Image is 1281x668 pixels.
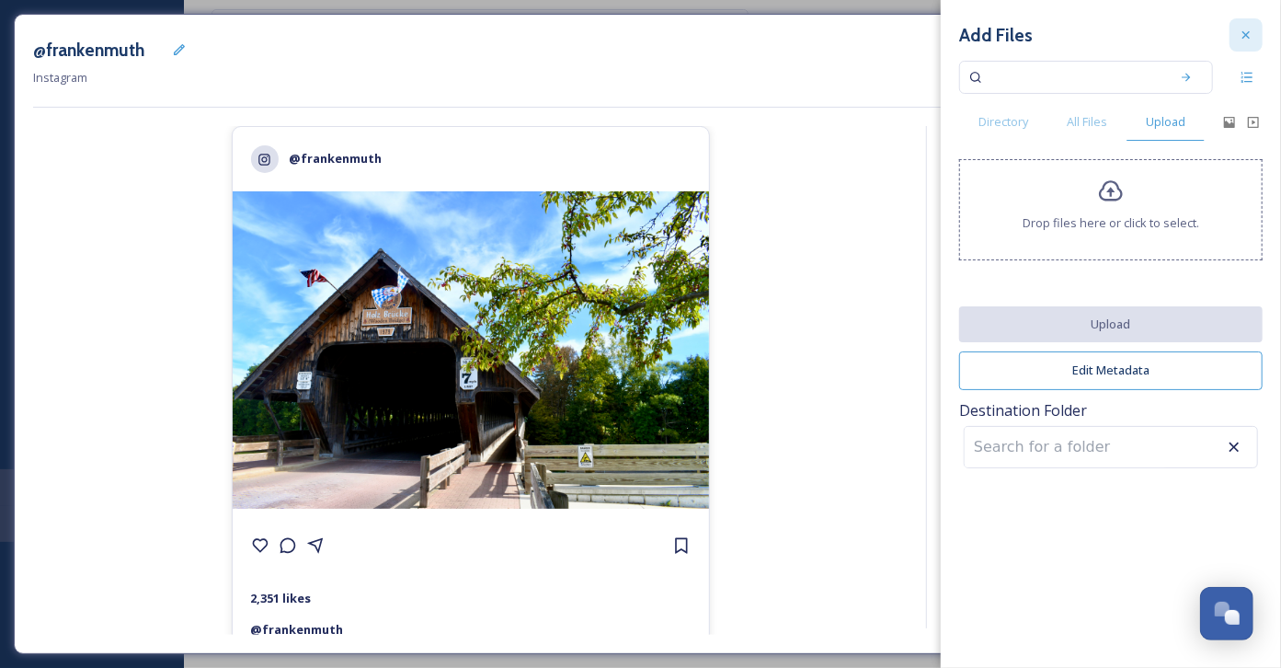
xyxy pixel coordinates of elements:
[959,22,1033,49] h3: Add Files
[251,590,312,606] strong: 2,351 likes
[965,427,1167,467] input: Search for a folder
[251,621,344,638] strong: @ frankenmuth
[1023,214,1199,232] span: Drop files here or click to select.
[959,306,1263,342] button: Upload
[290,150,383,167] strong: @frankenmuth
[1200,587,1253,640] button: Open Chat
[33,69,87,86] span: Instagram
[959,399,1263,421] span: Destination Folder
[33,37,144,63] h3: @frankenmuth
[1146,113,1185,131] span: Upload
[1067,113,1107,131] span: All Files
[978,113,1028,131] span: Directory
[233,191,709,509] img: CVB_7728.jpg
[959,351,1263,389] button: Edit Metadata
